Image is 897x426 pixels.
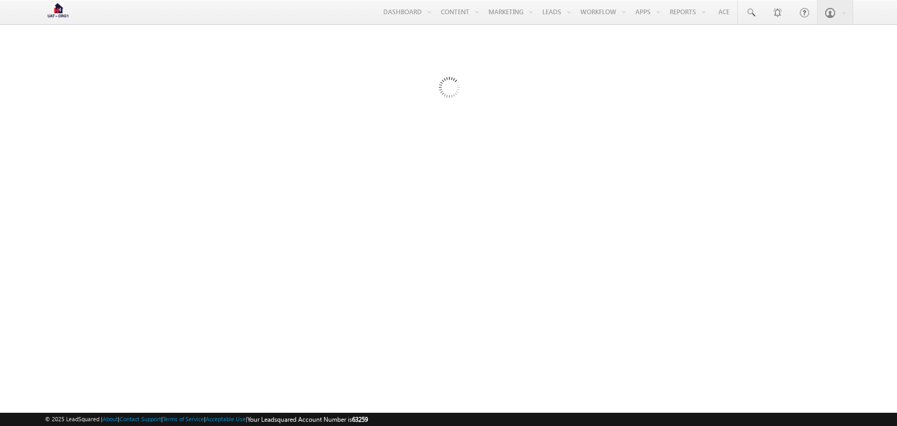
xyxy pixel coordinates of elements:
span: © 2025 LeadSquared | | | | | [45,414,368,424]
a: About [103,415,118,422]
a: Acceptable Use [206,415,246,422]
a: Terms of Service [163,415,204,422]
a: Contact Support [119,415,161,422]
span: 63259 [352,415,368,423]
span: Your Leadsquared Account Number is [247,415,368,423]
img: Loading... [394,34,503,144]
img: Custom Logo [45,3,71,21]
